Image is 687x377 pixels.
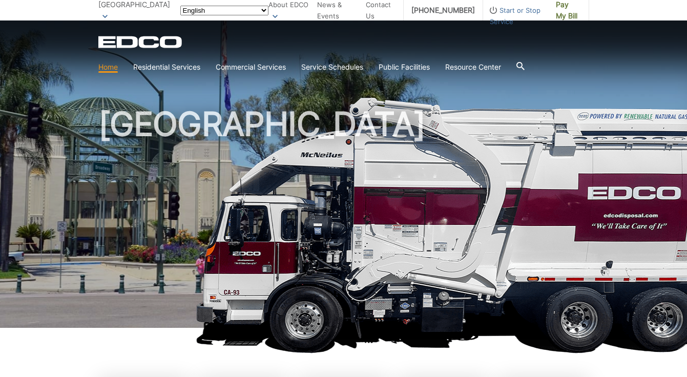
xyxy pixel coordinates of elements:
[445,61,501,73] a: Resource Center
[98,108,589,332] h1: [GEOGRAPHIC_DATA]
[180,6,268,15] select: Select a language
[216,61,286,73] a: Commercial Services
[98,36,183,48] a: EDCD logo. Return to the homepage.
[379,61,430,73] a: Public Facilities
[133,61,200,73] a: Residential Services
[301,61,363,73] a: Service Schedules
[98,61,118,73] a: Home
